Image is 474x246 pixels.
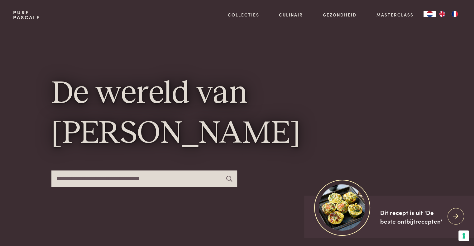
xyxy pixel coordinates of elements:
button: Uw voorkeuren voor toestemming voor trackingtechnologieën [458,230,469,241]
div: Language [424,11,436,17]
a: Masterclass [376,12,414,18]
a: Collecties [228,12,259,18]
a: Culinair [279,12,303,18]
aside: Language selected: Nederlands [424,11,461,17]
a: FR [448,11,461,17]
a: Gezondheid [323,12,357,18]
a: NL [424,11,436,17]
ul: Language list [436,11,461,17]
a: https://admin.purepascale.com/wp-content/uploads/2025/04/Home_button_eitjes.png Dit recept is uit... [304,196,474,238]
img: https://admin.purepascale.com/wp-content/uploads/2025/04/Home_button_eitjes.png [318,183,367,232]
a: EN [436,11,448,17]
div: Dit recept is uit 'De beste ontbijtrecepten' [380,208,443,226]
a: PurePascale [13,10,40,20]
h1: De wereld van [PERSON_NAME] [51,75,423,154]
